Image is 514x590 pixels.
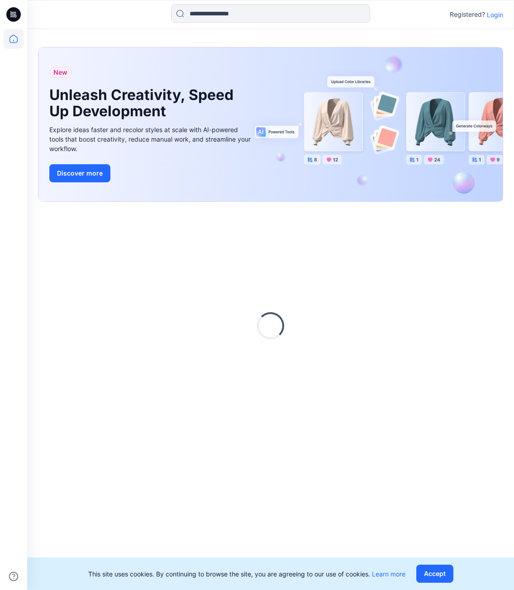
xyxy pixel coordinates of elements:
button: Discover more [49,164,110,182]
a: Discover more [49,164,253,182]
p: Registered? [450,9,485,20]
h1: Unleash Creativity, Speed Up Development [49,87,239,119]
p: Login [487,10,503,19]
span: New [53,67,67,78]
p: This site uses cookies. By continuing to browse the site, you are agreeing to our use of cookies. [88,569,405,579]
a: Learn more [372,570,405,578]
button: Accept [416,565,453,583]
div: Explore ideas faster and recolor styles at scale with AI-powered tools that boost creativity, red... [49,125,253,153]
